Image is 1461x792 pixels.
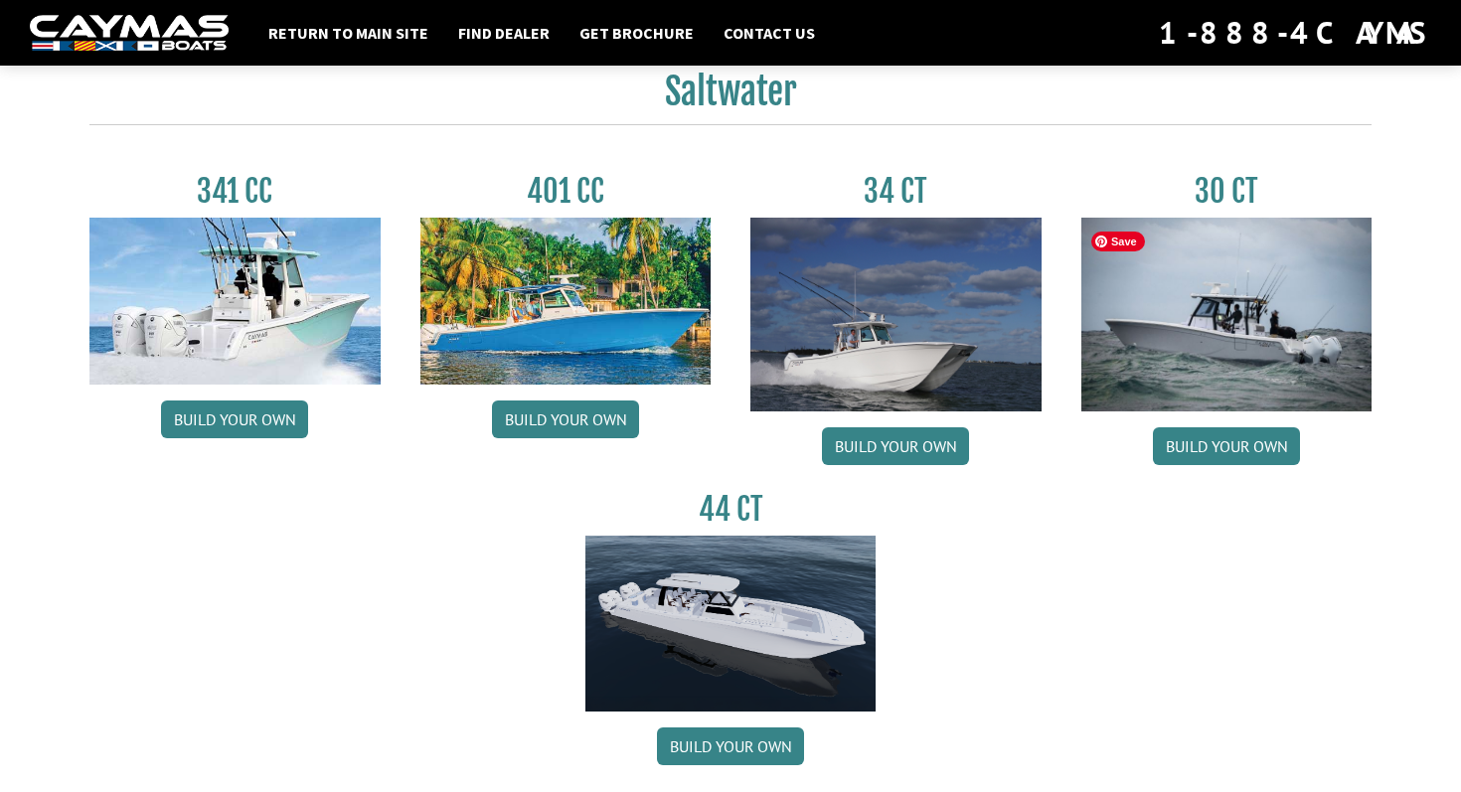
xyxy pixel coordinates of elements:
h3: 401 CC [420,173,712,210]
div: 1-888-4CAYMAS [1159,11,1431,55]
h3: 30 CT [1081,173,1373,210]
a: Build your own [822,427,969,465]
a: Return to main site [258,20,438,46]
img: 401CC_thumb.pg.jpg [420,218,712,385]
a: Build your own [1153,427,1300,465]
h3: 44 CT [585,491,877,528]
img: Caymas_34_CT_pic_1.jpg [750,218,1042,411]
h3: 341 CC [89,173,381,210]
img: 341CC-thumbjpg.jpg [89,218,381,385]
a: Find Dealer [448,20,560,46]
a: Build your own [161,400,308,438]
a: Contact Us [714,20,825,46]
img: white-logo-c9c8dbefe5ff5ceceb0f0178aa75bf4bb51f6bca0971e226c86eb53dfe498488.png [30,15,229,52]
img: 44ct_background.png [585,536,877,713]
a: Build your own [492,400,639,438]
h2: Saltwater [89,70,1372,125]
a: Build your own [657,727,804,765]
h3: 34 CT [750,173,1042,210]
span: Save [1091,232,1145,251]
img: 30_CT_photo_shoot_for_caymas_connect.jpg [1081,218,1373,411]
a: Get Brochure [569,20,704,46]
